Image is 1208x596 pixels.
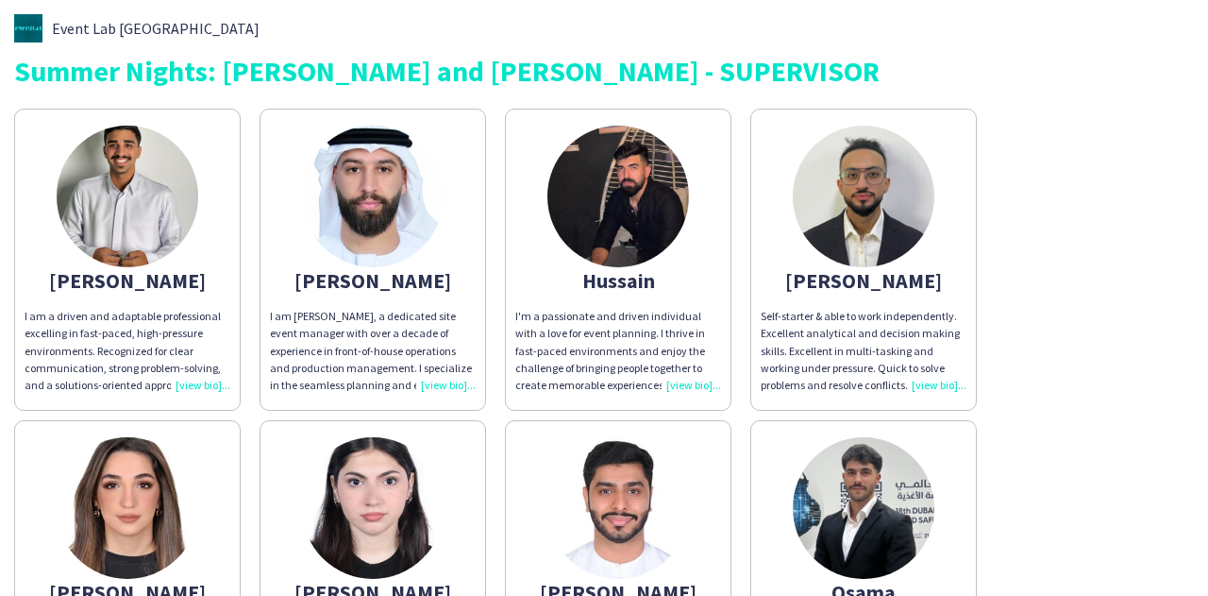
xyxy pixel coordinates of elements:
[270,272,476,289] div: [PERSON_NAME]
[52,20,260,37] span: Event Lab [GEOGRAPHIC_DATA]
[14,14,42,43] img: thumb-788d4e14-89f6-4e38-adc6-b433d1454684.jpg
[302,437,444,579] img: thumb-6658ca2796341.jpg
[793,437,934,579] img: thumb-680fa1ea52b11.jpeg
[302,126,444,267] img: thumb-624de63a525ee.jpeg
[515,308,721,394] div: I'm a passionate and driven individual with a love for event planning. I thrive in fast-paced env...
[547,437,689,579] img: thumb-6577fdbb30fe8.jpeg
[761,272,966,289] div: [PERSON_NAME]
[57,437,198,579] img: thumb-6630ecba69d65.jpeg
[270,308,476,394] div: I am [PERSON_NAME], a dedicated site event manager with over a decade of experience in front-of-h...
[547,126,689,267] img: thumb-2515096a-1237-4e11-847e-ef6f4d90c0ca.jpg
[25,308,230,394] div: I am a driven and adaptable professional excelling in fast-paced, high-pressure environments. Rec...
[515,272,721,289] div: Hussain
[761,308,966,394] div: Self-starter & able to work independently. Excellent analytical and decision making skills. Excel...
[57,126,198,267] img: thumb-7eae3a64-1936-4c47-b420-506e1c26dae9.jpg
[793,126,934,267] img: thumb-685c13209b324.jpeg
[14,57,1194,85] div: Summer Nights: [PERSON_NAME] and [PERSON_NAME] - SUPERVISOR
[25,272,230,289] div: [PERSON_NAME]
